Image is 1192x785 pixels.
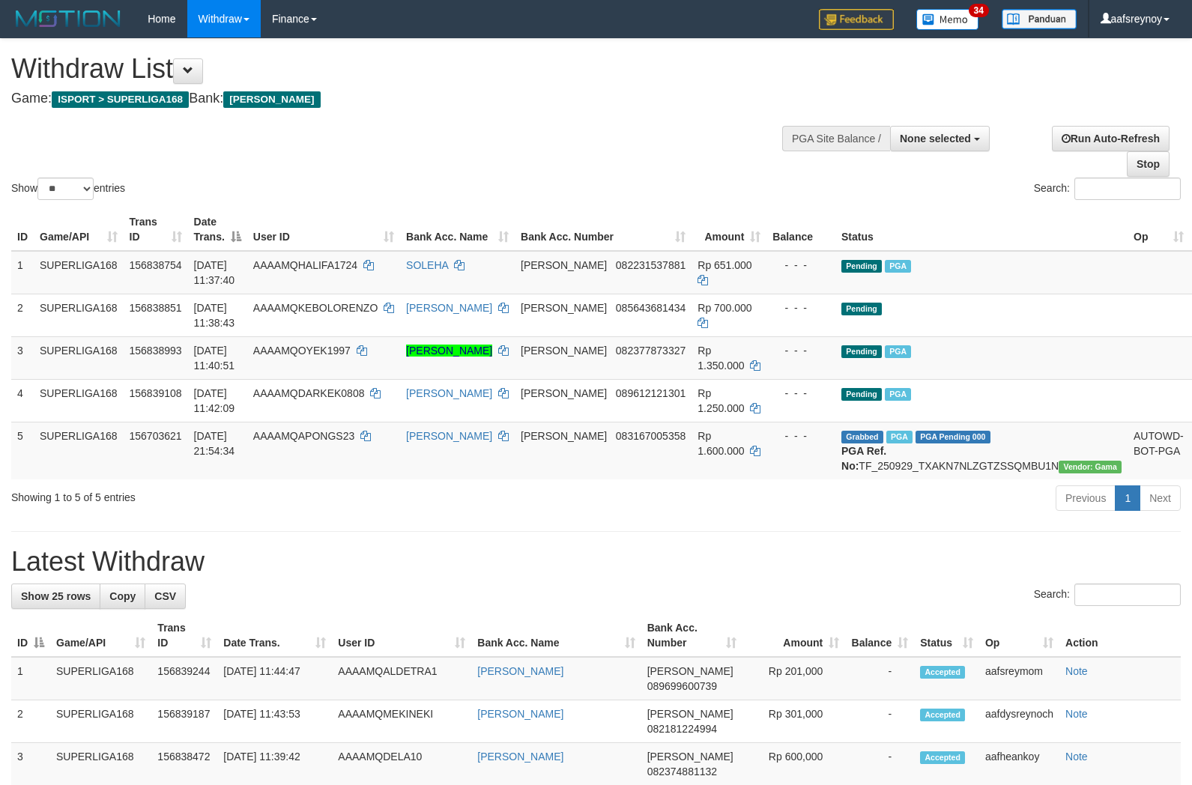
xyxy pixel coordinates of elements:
span: Show 25 rows [21,590,91,602]
td: SUPERLIGA168 [34,336,124,379]
th: Date Trans.: activate to sort column ascending [217,614,332,657]
td: 156839244 [151,657,217,700]
img: Feedback.jpg [819,9,894,30]
span: Copy 089612121301 to clipboard [616,387,686,399]
span: Pending [841,303,882,315]
td: TF_250929_TXAKN7NLZGTZSSQMBU1N [835,422,1128,479]
span: 156838754 [130,259,182,271]
th: Bank Acc. Number: activate to sort column ascending [515,208,692,251]
td: AAAAMQALDETRA1 [332,657,471,700]
h4: Game: Bank: [11,91,780,106]
span: [DATE] 21:54:34 [194,430,235,457]
th: Status [835,208,1128,251]
span: Accepted [920,709,965,721]
div: Showing 1 to 5 of 5 entries [11,484,485,505]
span: [DATE] 11:42:09 [194,387,235,414]
img: Button%20Memo.svg [916,9,979,30]
span: Copy 085643681434 to clipboard [616,302,686,314]
th: Game/API: activate to sort column ascending [50,614,151,657]
span: [DATE] 11:38:43 [194,302,235,329]
th: Bank Acc. Name: activate to sort column ascending [471,614,641,657]
span: Marked by aafheankoy [885,260,911,273]
span: Copy 083167005358 to clipboard [616,430,686,442]
td: 2 [11,700,50,743]
span: [DATE] 11:37:40 [194,259,235,286]
span: AAAAMQAPONGS23 [253,430,354,442]
span: Marked by aafchhiseyha [886,431,913,443]
input: Search: [1074,584,1181,606]
td: AAAAMQMEKINEKI [332,700,471,743]
span: Copy 082231537881 to clipboard [616,259,686,271]
span: Marked by aafsengchandara [885,388,911,401]
a: Note [1065,665,1088,677]
td: SUPERLIGA168 [34,251,124,294]
div: - - - [772,428,829,443]
span: 156703621 [130,430,182,442]
td: aafdysreynoch [979,700,1059,743]
td: Rp 201,000 [742,657,845,700]
span: Rp 1.600.000 [698,430,744,457]
span: [PERSON_NAME] [521,345,607,357]
div: PGA Site Balance / [782,126,890,151]
th: Amount: activate to sort column ascending [692,208,766,251]
th: Bank Acc. Name: activate to sort column ascending [400,208,515,251]
span: ISPORT > SUPERLIGA168 [52,91,189,108]
a: [PERSON_NAME] [406,345,492,357]
th: Op: activate to sort column ascending [1128,208,1190,251]
td: SUPERLIGA168 [34,422,124,479]
span: Pending [841,388,882,401]
th: Trans ID: activate to sort column ascending [151,614,217,657]
td: aafsreymom [979,657,1059,700]
th: ID [11,208,34,251]
a: CSV [145,584,186,609]
th: Amount: activate to sort column ascending [742,614,845,657]
span: AAAAMQKEBOLORENZO [253,302,378,314]
th: Action [1059,614,1181,657]
a: [PERSON_NAME] [477,751,563,763]
select: Showentries [37,178,94,200]
span: [PERSON_NAME] [647,665,733,677]
th: Status: activate to sort column ascending [914,614,979,657]
td: 2 [11,294,34,336]
div: - - - [772,258,829,273]
div: - - - [772,343,829,358]
td: 3 [11,336,34,379]
th: Bank Acc. Number: activate to sort column ascending [641,614,743,657]
td: SUPERLIGA168 [34,294,124,336]
td: SUPERLIGA168 [50,657,151,700]
span: Grabbed [841,431,883,443]
th: Trans ID: activate to sort column ascending [124,208,188,251]
span: None selected [900,133,971,145]
a: Stop [1127,151,1170,177]
span: Pending [841,345,882,358]
img: panduan.png [1002,9,1077,29]
label: Search: [1034,178,1181,200]
span: [PERSON_NAME] [521,259,607,271]
a: SOLEHA [406,259,448,271]
th: Op: activate to sort column ascending [979,614,1059,657]
div: - - - [772,300,829,315]
td: 4 [11,379,34,422]
th: User ID: activate to sort column ascending [247,208,400,251]
span: Rp 1.250.000 [698,387,744,414]
a: [PERSON_NAME] [477,665,563,677]
span: CSV [154,590,176,602]
td: 1 [11,657,50,700]
span: [PERSON_NAME] [521,430,607,442]
a: Note [1065,708,1088,720]
span: Copy [109,590,136,602]
span: Rp 651.000 [698,259,751,271]
span: Marked by aafheankoy [885,345,911,358]
a: [PERSON_NAME] [406,430,492,442]
a: Note [1065,751,1088,763]
td: AUTOWD-BOT-PGA [1128,422,1190,479]
div: - - - [772,386,829,401]
a: Copy [100,584,145,609]
h1: Latest Withdraw [11,547,1181,577]
th: ID: activate to sort column descending [11,614,50,657]
span: [PERSON_NAME] [647,708,733,720]
button: None selected [890,126,990,151]
td: 156839187 [151,700,217,743]
td: - [845,700,914,743]
span: AAAAMQDARKEK0808 [253,387,365,399]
